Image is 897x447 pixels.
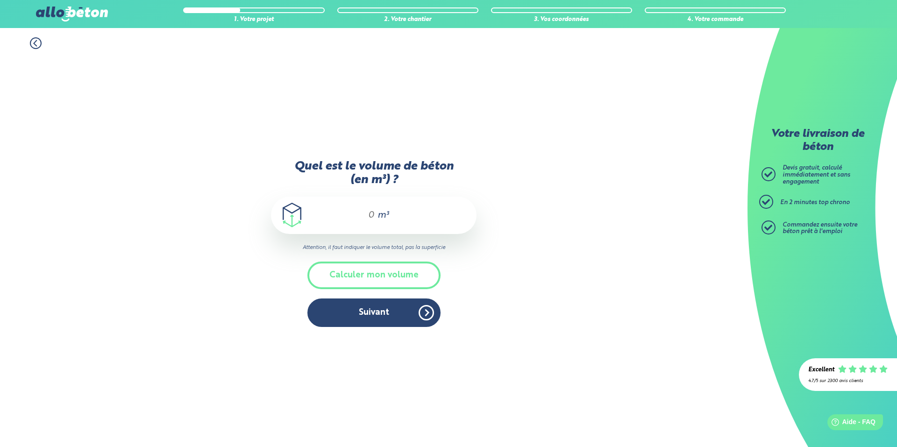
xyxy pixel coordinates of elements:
[377,211,389,220] span: m³
[183,16,324,23] div: 1. Votre projet
[337,16,478,23] div: 2. Votre chantier
[808,378,888,383] div: 4.7/5 sur 2300 avis clients
[645,16,786,23] div: 4. Votre commande
[808,367,834,374] div: Excellent
[491,16,632,23] div: 3. Vos coordonnées
[271,243,477,252] i: Attention, il faut indiquer le volume total, pas la superficie
[307,262,441,289] button: Calculer mon volume
[783,165,850,184] span: Devis gratuit, calculé immédiatement et sans engagement
[780,199,850,206] span: En 2 minutes top chrono
[783,222,857,235] span: Commandez ensuite votre béton prêt à l'emploi
[814,411,887,437] iframe: Help widget launcher
[764,128,871,154] p: Votre livraison de béton
[359,210,375,221] input: 0
[271,160,477,187] label: Quel est le volume de béton (en m³) ?
[36,7,108,21] img: allobéton
[307,298,441,327] button: Suivant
